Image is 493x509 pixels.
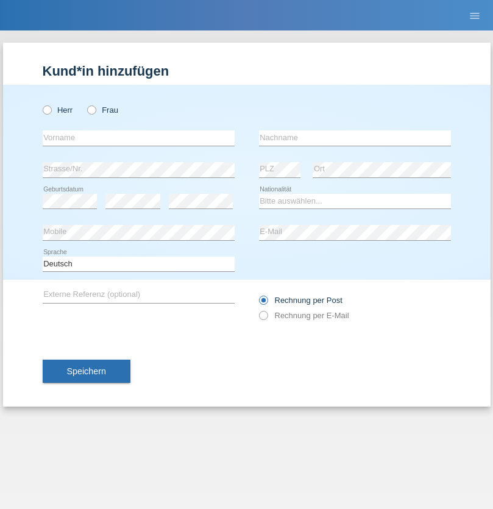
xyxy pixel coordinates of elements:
a: menu [463,12,487,19]
h1: Kund*in hinzufügen [43,63,451,79]
label: Rechnung per E-Mail [259,311,349,320]
input: Rechnung per E-Mail [259,311,267,326]
input: Herr [43,105,51,113]
label: Rechnung per Post [259,296,342,305]
button: Speichern [43,360,130,383]
label: Frau [87,105,118,115]
input: Rechnung per Post [259,296,267,311]
label: Herr [43,105,73,115]
i: menu [469,10,481,22]
input: Frau [87,105,95,113]
span: Speichern [67,366,106,376]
